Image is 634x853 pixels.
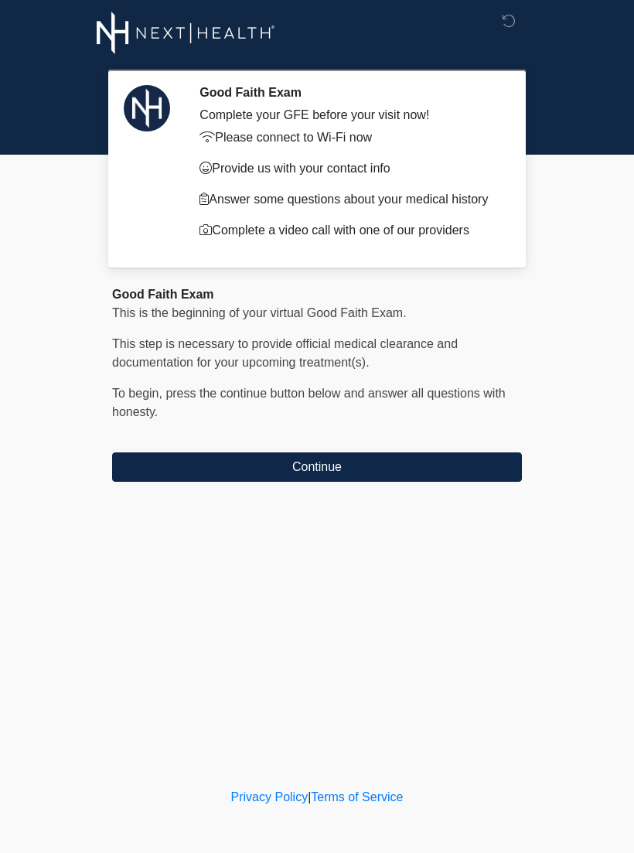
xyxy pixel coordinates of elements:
[112,387,506,418] span: To begin, ﻿﻿﻿﻿﻿﻿press the continue button below and answer all questions with honesty.
[124,85,170,131] img: Agent Avatar
[112,306,407,319] span: This is the beginning of your virtual Good Faith Exam.
[311,790,403,804] a: Terms of Service
[199,159,499,178] p: Provide us with your contact info
[112,452,522,482] button: Continue
[231,790,308,804] a: Privacy Policy
[199,190,499,209] p: Answer some questions about your medical history
[199,221,499,240] p: Complete a video call with one of our providers
[112,285,522,304] div: Good Faith Exam
[112,337,458,369] span: This step is necessary to provide official medical clearance and documentation for your upcoming ...
[199,85,499,100] h2: Good Faith Exam
[97,12,275,54] img: Next-Health Logo
[308,790,311,804] a: |
[199,106,499,125] div: Complete your GFE before your visit now!
[199,128,499,147] p: Please connect to Wi-Fi now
